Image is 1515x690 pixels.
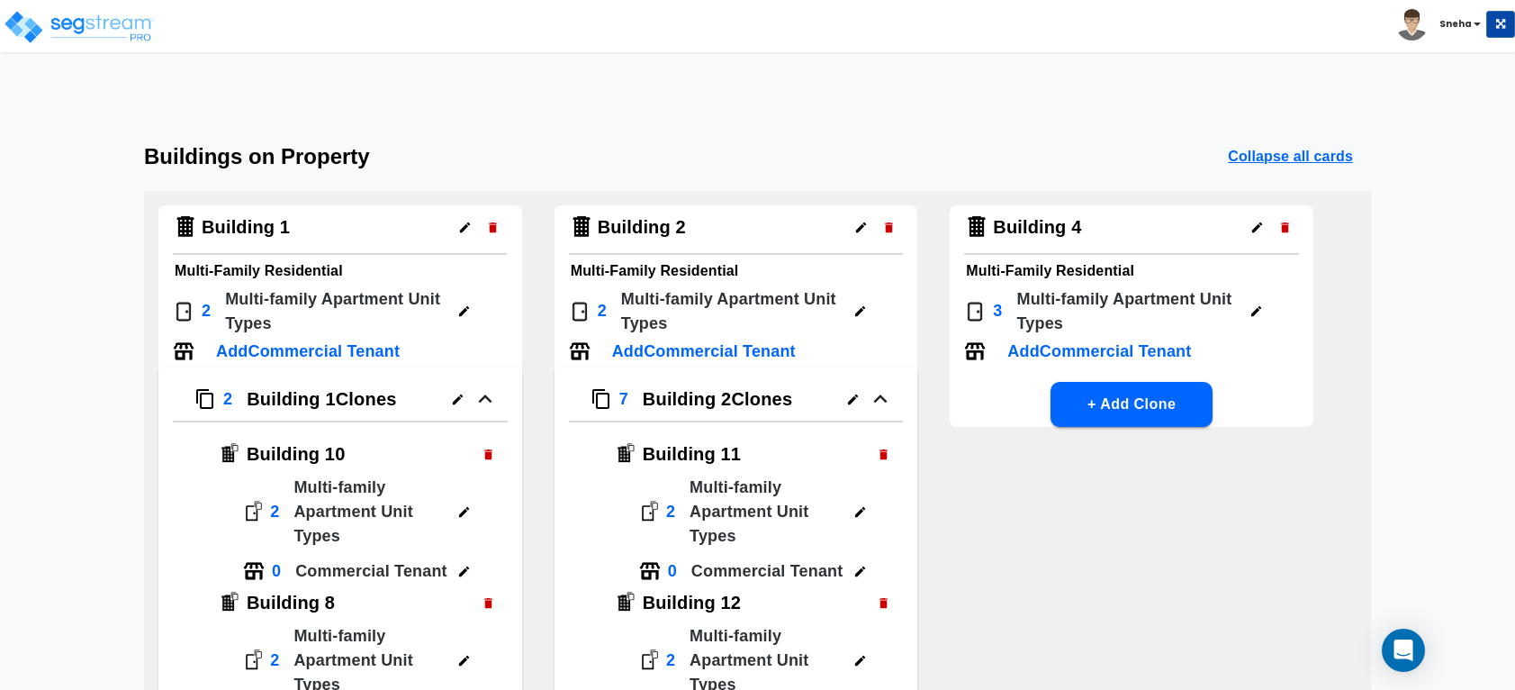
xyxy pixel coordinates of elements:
[569,301,591,322] img: Door Icon
[666,502,675,522] h4: 2
[619,387,628,412] p: 7
[1017,287,1235,336] p: Multi-family Apartment Unit Type s
[555,368,918,440] button: Clone Icon7Building 2Clones
[173,340,194,362] img: Tenant Icon
[144,144,370,169] h3: Buildings on Property
[569,340,591,362] img: Tenant Icon
[247,443,474,466] h4: Building 10
[993,216,1081,239] h4: Building 4
[223,387,232,412] p: 2
[1051,382,1213,427] button: + Add Clone
[993,299,1002,323] p: 3
[3,9,156,45] img: logo_pro_r.png
[690,476,846,549] p: Multi-family Apartment Unit Type s
[643,386,792,413] p: Building 2 Clones
[691,559,846,584] p: Commercial Tenant
[639,501,659,522] img: Door Icon
[964,340,986,362] img: Tenant Icon
[639,560,661,582] img: Tenant Icon
[1382,629,1425,672] div: Open Intercom Messenger
[639,649,659,671] img: Door Icon
[243,501,263,522] img: Door Icon
[293,476,450,549] p: Multi-family Apartment Unit Type s
[1228,146,1353,168] p: Collapse all cards
[202,299,211,323] p: 2
[158,368,522,440] button: Clone Icon2Building 1Clones
[621,287,839,336] p: Multi-family Apartment Unit Type s
[571,259,902,284] h6: Multi-Family Residential
[1439,17,1472,31] b: Sneha
[173,301,194,322] img: Door Icon
[218,443,239,465] img: Building Icon
[270,650,279,670] h4: 2
[643,443,870,466] h4: Building 11
[591,388,612,410] img: Clone Icon
[225,287,443,336] p: Multi-family Apartment Unit Type s
[614,592,636,613] img: Building Icon
[247,592,474,614] h4: Building 8
[612,340,796,364] p: Add Commercial Tenant
[666,650,675,670] h4: 2
[966,259,1297,284] h6: Multi-Family Residential
[270,502,279,522] h4: 2
[272,561,281,581] h4: 0
[247,386,396,413] p: Building 1 Clones
[218,592,239,613] img: Building Icon
[668,561,677,581] h4: 0
[173,214,198,240] img: Building Icon
[1007,340,1191,364] p: Add Commercial Tenant
[194,388,216,410] img: Clone Icon
[175,259,506,284] h6: Multi-Family Residential
[202,216,290,239] h4: Building 1
[643,592,870,614] h4: Building 12
[243,560,265,582] img: Tenant Icon
[1396,9,1428,41] img: avatar.png
[598,299,607,323] p: 2
[295,559,450,584] p: Commercial Tenant
[614,443,636,465] img: Building Icon
[964,301,986,322] img: Door Icon
[569,214,594,240] img: Building Icon
[216,340,400,364] p: Add Commercial Tenant
[243,649,263,671] img: Door Icon
[964,214,989,240] img: Building Icon
[598,216,686,239] h4: Building 2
